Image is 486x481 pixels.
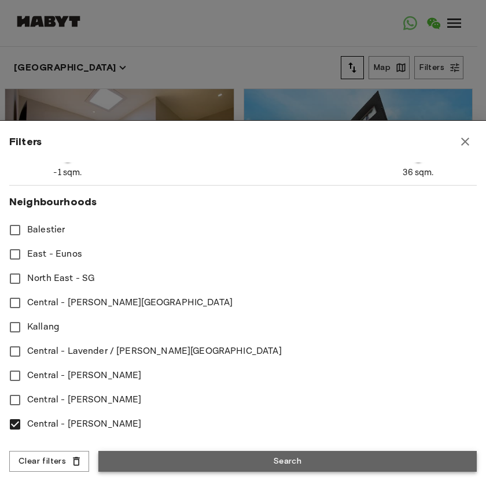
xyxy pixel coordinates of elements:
[98,451,477,472] button: Search
[27,417,141,431] span: Central - [PERSON_NAME]
[27,223,65,237] span: Balestier
[27,247,82,261] span: East - Eunos
[403,166,433,179] span: 36 sqm.
[27,345,282,358] span: Central - Lavender / [PERSON_NAME][GEOGRAPHIC_DATA]
[27,369,141,383] span: Central - [PERSON_NAME]
[27,393,141,407] span: Central - [PERSON_NAME]
[27,296,233,310] span: Central - [PERSON_NAME][GEOGRAPHIC_DATA]
[53,166,82,179] span: -1 sqm.
[27,272,94,286] span: North East - SG
[27,320,60,334] span: Kallang
[9,135,42,149] span: Filters
[9,451,89,472] button: Clear filters
[9,195,477,209] span: Neighbourhoods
